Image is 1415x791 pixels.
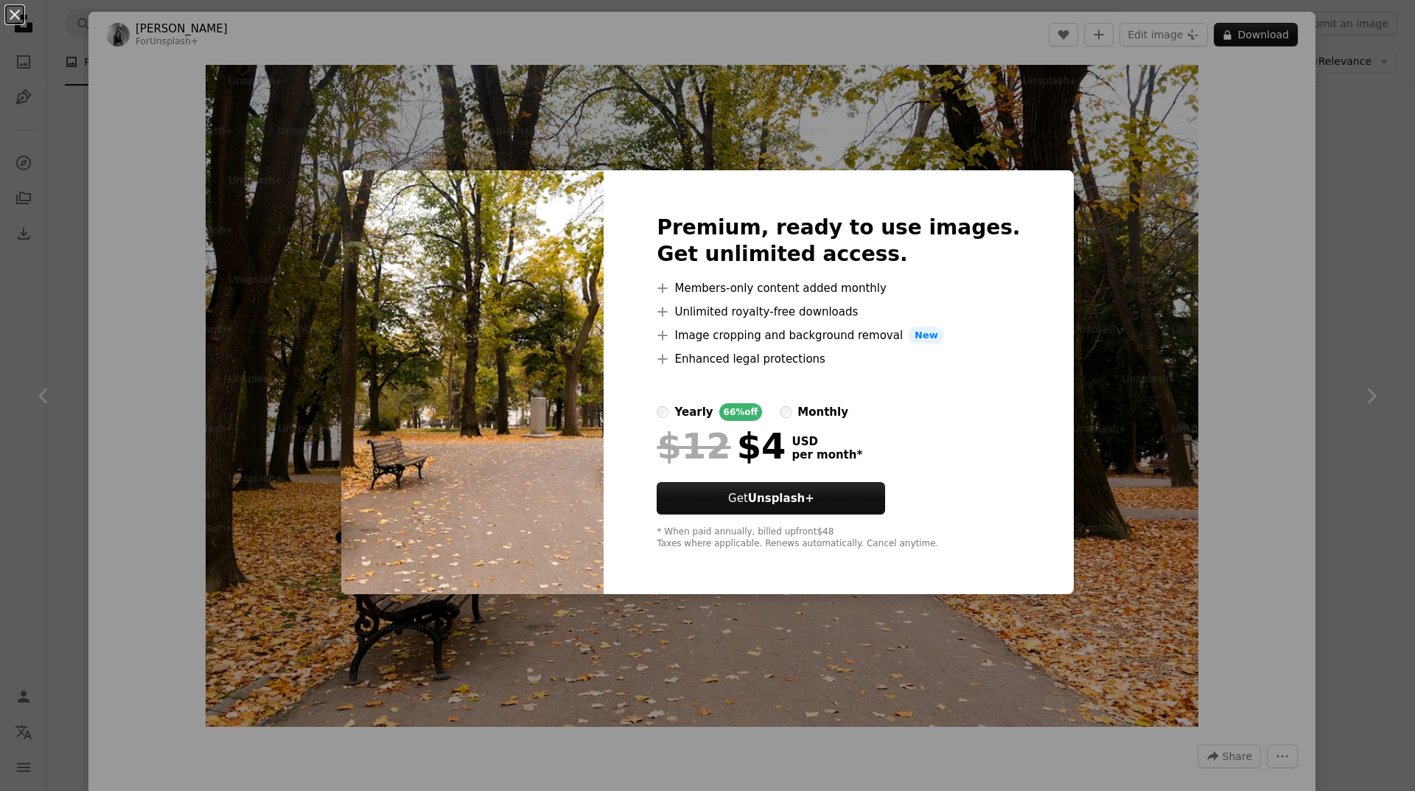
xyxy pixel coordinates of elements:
li: Unlimited royalty-free downloads [657,303,1020,321]
div: monthly [797,403,848,421]
span: USD [792,435,862,448]
span: New [909,327,944,344]
div: * When paid annually, billed upfront $48 Taxes where applicable. Renews automatically. Cancel any... [657,526,1020,550]
input: yearly66%off [657,406,668,418]
img: premium_photo-1731421966539-e2e81b00f121 [341,170,604,595]
li: Enhanced legal protections [657,350,1020,368]
li: Members-only content added monthly [657,279,1020,297]
li: Image cropping and background removal [657,327,1020,344]
div: $4 [657,427,786,465]
div: 66% off [719,403,763,421]
span: $12 [657,427,730,465]
span: per month * [792,448,862,461]
strong: Unsplash+ [748,492,814,505]
input: monthly [780,406,792,418]
button: GetUnsplash+ [657,482,885,515]
div: yearly [674,403,713,421]
h2: Premium, ready to use images. Get unlimited access. [657,215,1020,268]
